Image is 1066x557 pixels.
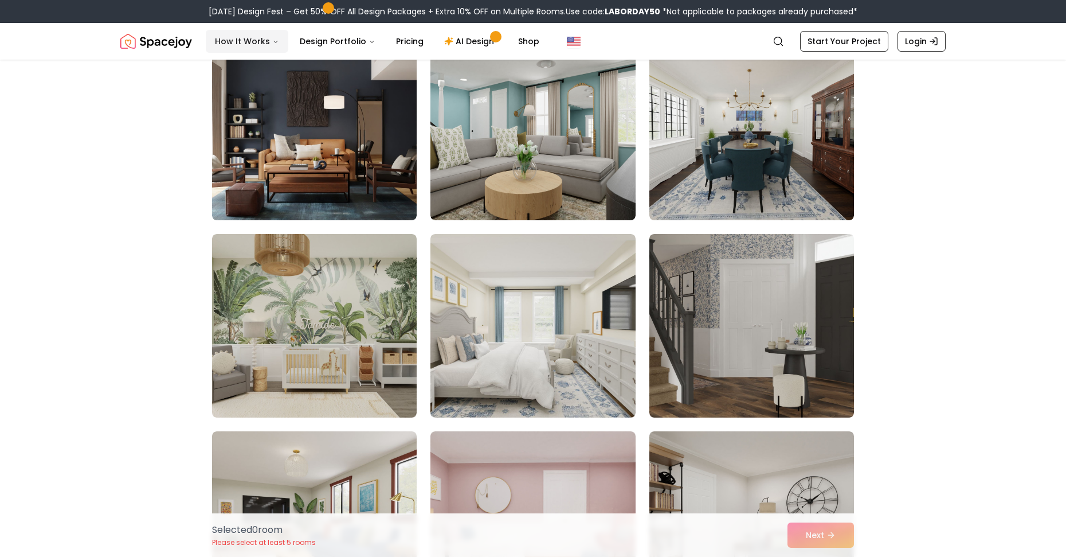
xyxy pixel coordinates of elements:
img: Room room-58 [212,234,417,418]
div: [DATE] Design Fest – Get 50% OFF All Design Packages + Extra 10% OFF on Multiple Rooms. [209,6,857,17]
span: Use code: [566,6,660,17]
a: Pricing [387,30,433,53]
img: Room room-57 [649,37,854,220]
a: Login [898,31,946,52]
img: Room room-60 [649,234,854,418]
a: AI Design [435,30,507,53]
img: Room room-59 [430,234,635,418]
a: Shop [509,30,548,53]
img: Room room-56 [430,37,635,220]
button: How It Works [206,30,288,53]
p: Selected 0 room [212,523,316,537]
span: *Not applicable to packages already purchased* [660,6,857,17]
nav: Global [120,23,946,60]
img: Spacejoy Logo [120,30,192,53]
nav: Main [206,30,548,53]
a: Spacejoy [120,30,192,53]
img: Room room-55 [212,37,417,220]
b: LABORDAY50 [605,6,660,17]
button: Design Portfolio [291,30,385,53]
a: Start Your Project [800,31,888,52]
img: United States [567,34,581,48]
p: Please select at least 5 rooms [212,538,316,547]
